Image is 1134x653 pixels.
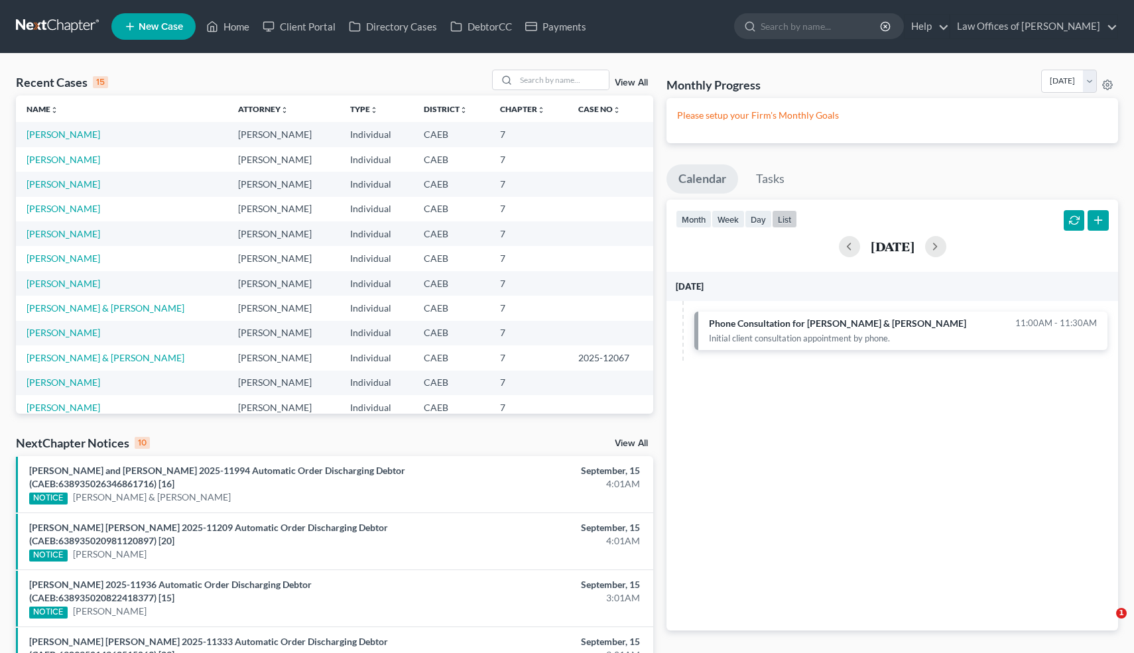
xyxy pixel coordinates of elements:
[677,109,1107,122] p: Please setup your Firm's Monthly Goals
[413,122,490,147] td: CAEB
[238,104,288,114] a: Attorneyunfold_more
[27,203,100,214] a: [PERSON_NAME]
[413,271,490,296] td: CAEB
[227,246,340,270] td: [PERSON_NAME]
[413,147,490,172] td: CAEB
[340,321,413,345] td: Individual
[744,164,796,194] a: Tasks
[489,172,568,196] td: 7
[666,77,761,93] h3: Monthly Progress
[666,164,738,194] a: Calendar
[27,402,100,413] a: [PERSON_NAME]
[413,296,490,320] td: CAEB
[613,106,621,114] i: unfold_more
[340,246,413,270] td: Individual
[445,477,640,491] div: 4:01AM
[29,607,68,619] div: NOTICE
[340,122,413,147] td: Individual
[350,104,378,114] a: Typeunfold_more
[281,106,288,114] i: unfold_more
[29,550,68,562] div: NOTICE
[227,296,340,320] td: [PERSON_NAME]
[489,147,568,172] td: 7
[340,395,413,420] td: Individual
[413,197,490,221] td: CAEB
[445,521,640,534] div: September, 15
[340,271,413,296] td: Individual
[537,106,545,114] i: unfold_more
[16,435,150,451] div: NextChapter Notices
[29,522,388,546] a: [PERSON_NAME] [PERSON_NAME] 2025-11209 Automatic Order Discharging Debtor (CAEB:63893502098112089...
[413,172,490,196] td: CAEB
[27,129,100,140] a: [PERSON_NAME]
[340,345,413,370] td: Individual
[27,327,100,338] a: [PERSON_NAME]
[709,332,1097,345] div: Initial client consultation appointment by phone.
[445,635,640,648] div: September, 15
[489,371,568,395] td: 7
[27,178,100,190] a: [PERSON_NAME]
[460,106,468,114] i: unfold_more
[1116,608,1127,619] span: 1
[905,15,949,38] a: Help
[445,534,640,548] div: 4:01AM
[489,221,568,246] td: 7
[227,321,340,345] td: [PERSON_NAME]
[694,312,1107,350] a: Phone Consultation for [PERSON_NAME] & [PERSON_NAME]
[227,395,340,420] td: [PERSON_NAME]
[413,321,490,345] td: CAEB
[489,197,568,221] td: 7
[516,70,609,89] input: Search by name...
[950,15,1117,38] a: Law Offices of [PERSON_NAME]
[135,437,150,449] div: 10
[227,147,340,172] td: [PERSON_NAME]
[745,210,772,228] button: day
[340,147,413,172] td: Individual
[16,74,108,90] div: Recent Cases
[1089,608,1121,640] iframe: Intercom live chat
[227,221,340,246] td: [PERSON_NAME]
[27,302,184,314] a: [PERSON_NAME] & [PERSON_NAME]
[519,15,593,38] a: Payments
[676,281,704,292] span: [DATE]
[227,122,340,147] td: [PERSON_NAME]
[139,22,183,32] span: New Case
[676,210,712,228] button: month
[370,106,378,114] i: unfold_more
[29,493,68,505] div: NOTICE
[489,122,568,147] td: 7
[340,221,413,246] td: Individual
[227,197,340,221] td: [PERSON_NAME]
[871,239,914,253] h2: [DATE]
[413,345,490,370] td: CAEB
[489,271,568,296] td: 7
[227,271,340,296] td: [PERSON_NAME]
[29,579,312,603] a: [PERSON_NAME] 2025-11936 Automatic Order Discharging Debtor (CAEB:638935020822418377) [15]
[227,172,340,196] td: [PERSON_NAME]
[200,15,256,38] a: Home
[93,76,108,88] div: 15
[413,246,490,270] td: CAEB
[445,578,640,591] div: September, 15
[29,465,405,489] a: [PERSON_NAME] and [PERSON_NAME] 2025-11994 Automatic Order Discharging Debtor (CAEB:6389350263468...
[489,296,568,320] td: 7
[489,246,568,270] td: 7
[615,78,648,88] a: View All
[500,104,545,114] a: Chapterunfold_more
[27,352,184,363] a: [PERSON_NAME] & [PERSON_NAME]
[445,464,640,477] div: September, 15
[489,395,568,420] td: 7
[27,154,100,165] a: [PERSON_NAME]
[413,395,490,420] td: CAEB
[27,104,58,114] a: Nameunfold_more
[27,377,100,388] a: [PERSON_NAME]
[27,253,100,264] a: [PERSON_NAME]
[489,321,568,345] td: 7
[27,228,100,239] a: [PERSON_NAME]
[342,15,444,38] a: Directory Cases
[424,104,468,114] a: Districtunfold_more
[27,278,100,289] a: [PERSON_NAME]
[73,605,147,618] a: [PERSON_NAME]
[340,296,413,320] td: Individual
[761,14,882,38] input: Search by name...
